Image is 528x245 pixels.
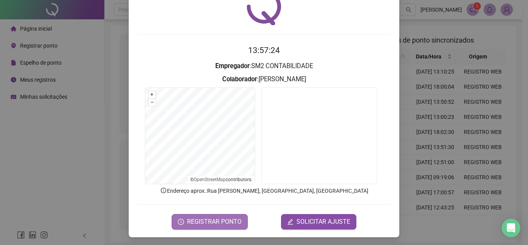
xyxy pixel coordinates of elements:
[190,177,252,182] li: © contributors.
[160,187,167,194] span: info-circle
[138,187,390,195] p: Endereço aprox. : Rua [PERSON_NAME], [GEOGRAPHIC_DATA], [GEOGRAPHIC_DATA]
[148,99,156,106] button: –
[172,214,248,230] button: REGISTRAR PONTO
[281,214,356,230] button: editSOLICITAR AJUSTE
[502,219,520,237] div: Open Intercom Messenger
[138,61,390,71] h3: : SM2 CONTABILIDADE
[296,217,350,226] span: SOLICITAR AJUSTE
[194,177,226,182] a: OpenStreetMap
[287,219,293,225] span: edit
[178,219,184,225] span: clock-circle
[148,91,156,98] button: +
[222,75,257,83] strong: Colaborador
[138,74,390,84] h3: : [PERSON_NAME]
[215,62,250,70] strong: Empregador
[248,46,280,55] time: 13:57:24
[187,217,242,226] span: REGISTRAR PONTO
